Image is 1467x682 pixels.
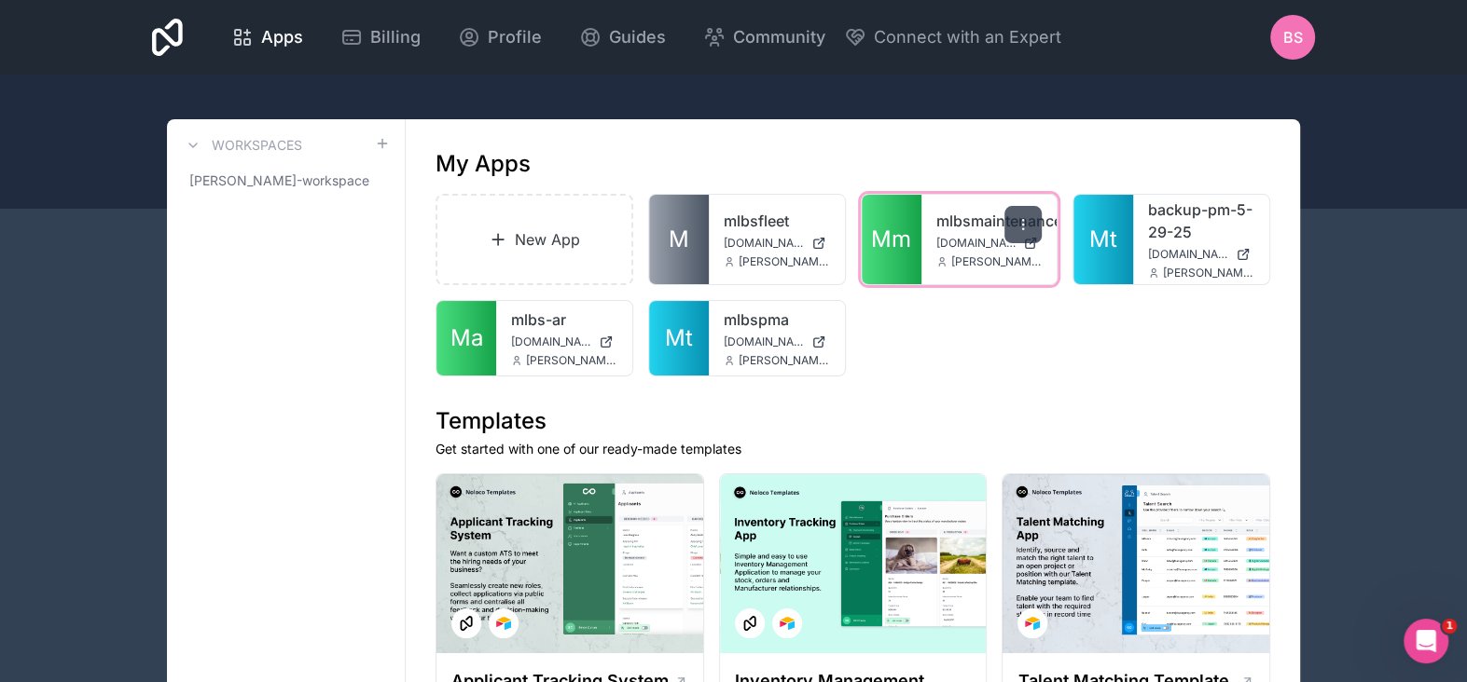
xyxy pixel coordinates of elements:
span: [PERSON_NAME][EMAIL_ADDRESS][PERSON_NAME][DOMAIN_NAME] [1163,266,1254,280]
a: Profile [443,17,557,58]
span: [PERSON_NAME][EMAIL_ADDRESS][PERSON_NAME][DOMAIN_NAME] [526,353,617,368]
img: Airtable Logo [780,616,795,631]
a: Billing [325,17,436,58]
a: [DOMAIN_NAME] [511,334,617,349]
img: Airtable Logo [496,616,511,631]
span: [PERSON_NAME]-workspace [189,171,369,190]
iframe: Intercom live chat [1404,619,1448,663]
span: [DOMAIN_NAME] [1148,247,1228,262]
a: [PERSON_NAME]-workspace [182,164,390,198]
a: backup-pm-5-29-25 [1148,198,1254,243]
span: Mt [665,323,693,353]
span: Connect with an Expert [874,24,1061,50]
a: Mt [649,301,709,375]
span: [DOMAIN_NAME] [724,236,804,251]
a: Mt [1073,195,1133,284]
a: [DOMAIN_NAME] [724,334,830,349]
h3: Workspaces [212,136,302,155]
span: [PERSON_NAME][EMAIL_ADDRESS][PERSON_NAME][DOMAIN_NAME] [739,254,830,269]
span: [DOMAIN_NAME] [511,334,591,349]
h1: My Apps [436,149,531,179]
a: mlbsfleet [724,210,830,232]
span: [DOMAIN_NAME] [724,334,804,349]
span: Mm [871,225,911,254]
span: Apps [261,24,303,50]
span: 1 [1442,619,1457,634]
a: Workspaces [182,134,302,157]
span: Billing [370,24,421,50]
span: [DOMAIN_NAME] [936,236,1017,251]
a: Ma [436,301,496,375]
a: Apps [216,17,318,58]
a: New App [436,194,633,285]
a: Guides [564,17,681,58]
span: Profile [488,24,542,50]
h1: Templates [436,406,1270,436]
a: M [649,195,709,284]
span: Guides [609,24,666,50]
span: Community [733,24,825,50]
a: [DOMAIN_NAME] [724,236,830,251]
a: [DOMAIN_NAME] [1148,247,1254,262]
a: Community [688,17,840,58]
a: [DOMAIN_NAME] [936,236,1043,251]
span: BS [1283,26,1303,48]
span: [PERSON_NAME][EMAIL_ADDRESS][PERSON_NAME][DOMAIN_NAME] [951,254,1043,269]
button: Connect with an Expert [844,24,1061,50]
span: [PERSON_NAME][EMAIL_ADDRESS][PERSON_NAME][DOMAIN_NAME] [739,353,830,368]
span: Mt [1089,225,1117,254]
a: mlbs-ar [511,308,617,331]
span: Ma [450,323,483,353]
a: Mm [862,195,921,284]
a: mlbspma [724,308,830,331]
span: M [669,225,689,254]
p: Get started with one of our ready-made templates [436,440,1270,458]
img: Airtable Logo [1025,616,1040,631]
a: mlbsmaintenance [936,210,1043,232]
